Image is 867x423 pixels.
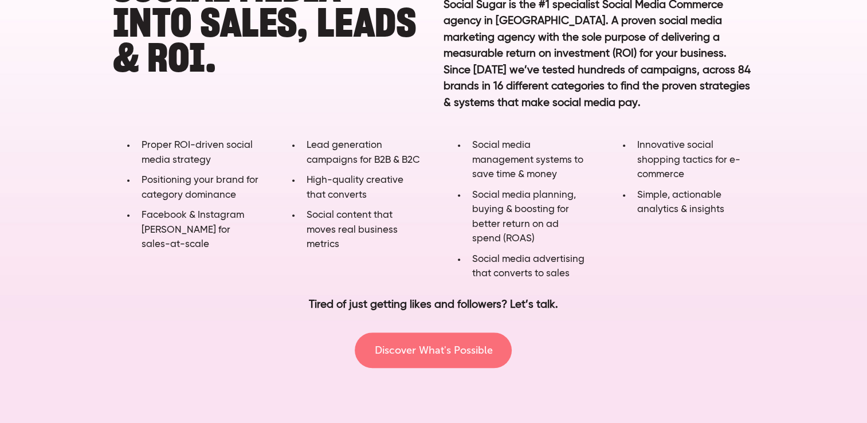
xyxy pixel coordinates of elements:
[472,254,584,279] span: Social media advertising that converts to sales
[142,175,258,200] span: Positioning your brand for category dominance
[637,140,740,179] span: Innovative social shopping tactics for e-commerce
[355,332,512,368] a: Discover What's Possible
[142,140,253,165] span: Proper ROI-driven social media strategy
[472,190,576,244] span: Social media planning, buying & boosting for better return on ad spend (ROAS)
[157,297,711,314] p: Tired of just getting likes and followers? Let’s talk.
[307,175,403,200] span: High-quality creative that converts
[637,190,724,215] span: Simple, actionable analytics & insights
[472,140,583,179] span: Social media management systems to save time & money
[307,140,420,165] span: Lead generation campaigns for B2B & B2C
[307,210,398,249] span: Social content that moves real business metrics
[142,210,244,249] span: Facebook & Instagram [PERSON_NAME] for sales-at-scale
